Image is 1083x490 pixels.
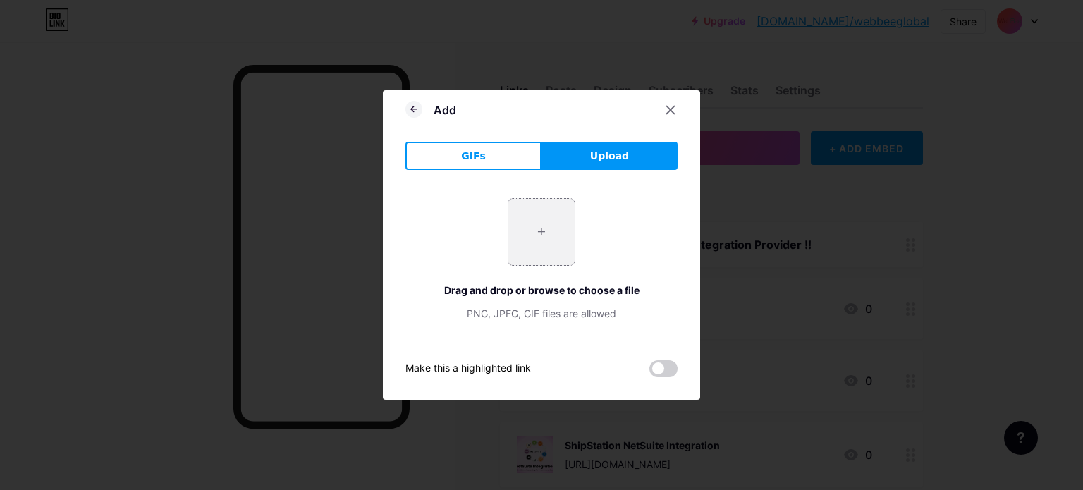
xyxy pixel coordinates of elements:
[461,149,486,164] span: GIFs
[541,142,678,170] button: Upload
[590,149,629,164] span: Upload
[405,360,531,377] div: Make this a highlighted link
[405,142,541,170] button: GIFs
[405,306,678,321] div: PNG, JPEG, GIF files are allowed
[405,283,678,298] div: Drag and drop or browse to choose a file
[434,102,456,118] div: Add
